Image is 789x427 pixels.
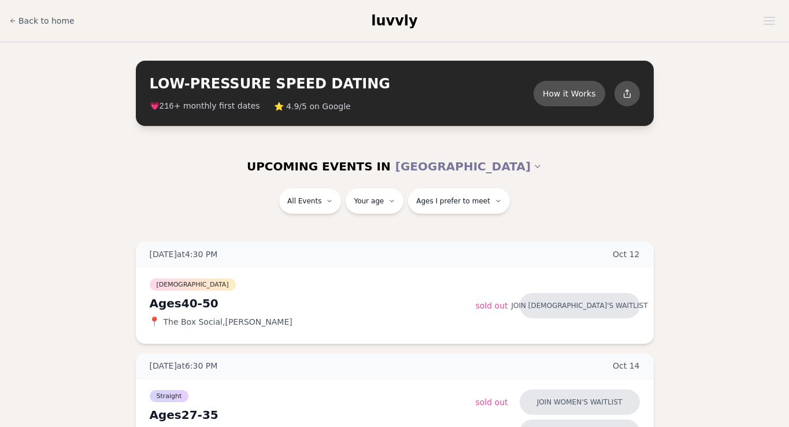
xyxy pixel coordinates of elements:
[279,188,341,214] button: All Events
[18,15,75,27] span: Back to home
[150,295,476,311] div: Ages 40-50
[150,317,159,326] span: 📍
[9,9,75,32] a: Back to home
[520,293,640,318] button: Join [DEMOGRAPHIC_DATA]'s waitlist
[346,188,403,214] button: Your age
[371,12,417,30] a: luvvly
[476,301,508,310] span: Sold Out
[371,13,417,29] span: luvvly
[759,12,780,29] button: Open menu
[150,75,534,93] h2: LOW-PRESSURE SPEED DATING
[416,196,490,206] span: Ages I prefer to meet
[247,158,391,174] span: UPCOMING EVENTS IN
[520,389,640,415] button: Join women's waitlist
[274,101,351,112] span: ⭐ 4.9/5 on Google
[395,154,542,179] button: [GEOGRAPHIC_DATA]
[150,248,218,260] span: [DATE] at 4:30 PM
[613,360,640,372] span: Oct 14
[150,360,218,372] span: [DATE] at 6:30 PM
[164,316,292,328] span: The Box Social , [PERSON_NAME]
[150,390,189,402] span: Straight
[534,81,605,106] button: How it Works
[150,100,260,112] span: 💗 + monthly first dates
[150,407,476,423] div: Ages 27-35
[150,279,236,291] span: [DEMOGRAPHIC_DATA]
[354,196,384,206] span: Your age
[160,102,174,111] span: 216
[408,188,510,214] button: Ages I prefer to meet
[287,196,321,206] span: All Events
[613,248,640,260] span: Oct 12
[476,398,508,407] span: Sold Out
